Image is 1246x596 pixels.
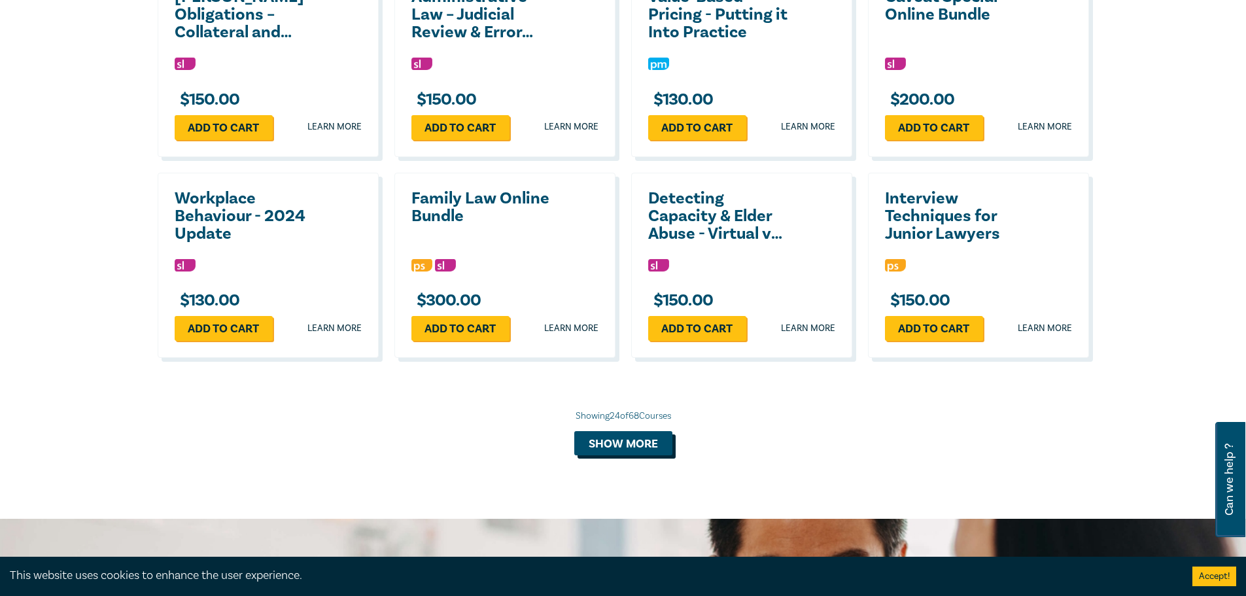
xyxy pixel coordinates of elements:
a: Learn more [544,322,598,335]
img: Substantive Law [175,58,196,70]
img: Substantive Law [885,58,906,70]
a: Learn more [307,322,362,335]
a: Interview Techniques for Junior Lawyers [885,190,1026,243]
a: Workplace Behaviour - 2024 Update [175,190,315,243]
a: Learn more [307,120,362,133]
div: Showing 24 of 68 Courses [158,410,1089,423]
h3: $ 150.00 [648,292,714,309]
h3: $ 130.00 [648,91,714,109]
a: Learn more [781,322,835,335]
img: Substantive Law [648,259,669,272]
a: Add to cart [885,115,983,140]
span: Can we help ? [1223,430,1236,529]
a: Learn more [781,120,835,133]
h3: $ 200.00 [885,91,955,109]
a: Family Law Online Bundle [411,190,552,225]
h3: $ 150.00 [175,91,240,109]
button: Accept cookies [1192,567,1236,586]
h3: $ 150.00 [411,91,477,109]
img: Professional Skills [411,259,432,272]
a: Learn more [1018,120,1072,133]
button: Show more [574,431,672,456]
a: Add to cart [648,316,746,341]
a: Add to cart [175,115,273,140]
a: Add to cart [411,115,510,140]
img: Substantive Law [411,58,432,70]
h3: $ 150.00 [885,292,950,309]
img: Professional Skills [885,259,906,272]
img: Practice Management & Business Skills [648,58,669,70]
a: Add to cart [885,316,983,341]
a: Add to cart [411,316,510,341]
img: Substantive Law [435,259,456,272]
a: Detecting Capacity & Elder Abuse - Virtual vs In Person? [648,190,789,243]
a: Learn more [544,120,598,133]
img: Substantive Law [175,259,196,272]
h3: $ 130.00 [175,292,240,309]
a: Learn more [1018,322,1072,335]
a: Add to cart [175,316,273,341]
a: Add to cart [648,115,746,140]
h3: $ 300.00 [411,292,481,309]
div: This website uses cookies to enhance the user experience. [10,567,1173,584]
